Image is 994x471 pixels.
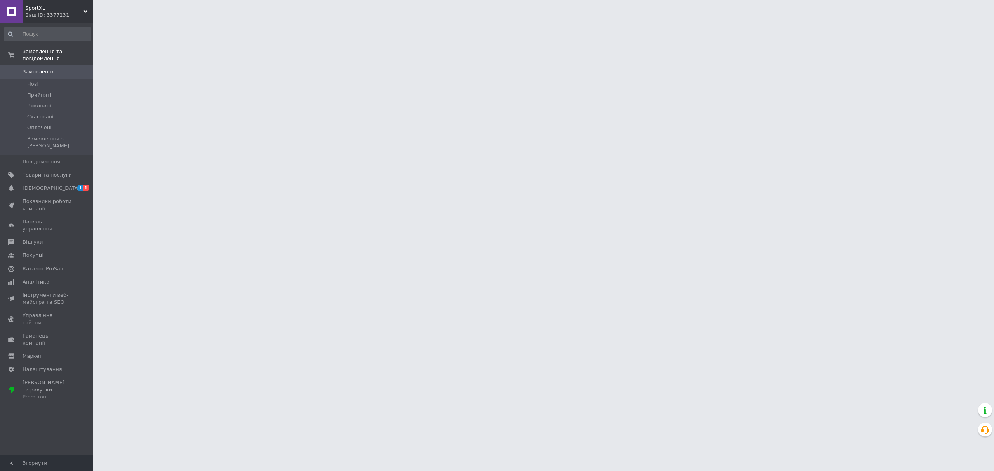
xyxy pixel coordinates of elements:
span: 1 [83,185,89,191]
div: Prom топ [23,393,72,400]
span: Нові [27,81,38,88]
span: SportXL [25,5,83,12]
span: Замовлення та повідомлення [23,48,93,62]
span: Виконані [27,102,51,109]
span: Скасовані [27,113,54,120]
input: Пошук [4,27,91,41]
span: Панель управління [23,218,72,232]
span: [PERSON_NAME] та рахунки [23,379,72,400]
span: Замовлення з [PERSON_NAME] [27,135,90,149]
span: Показники роботи компанії [23,198,72,212]
span: Гаманець компанії [23,332,72,346]
span: Товари та послуги [23,171,72,178]
span: Інструменти веб-майстра та SEO [23,292,72,306]
span: Маркет [23,353,42,360]
span: Каталог ProSale [23,265,64,272]
span: Управління сайтом [23,312,72,326]
span: 1 [77,185,83,191]
span: Покупці [23,252,43,259]
span: Відгуки [23,239,43,246]
span: Оплачені [27,124,52,131]
span: Налаштування [23,366,62,373]
span: Повідомлення [23,158,60,165]
span: [DEMOGRAPHIC_DATA] [23,185,80,192]
span: Замовлення [23,68,55,75]
span: Прийняті [27,92,51,99]
div: Ваш ID: 3377231 [25,12,93,19]
span: Аналітика [23,279,49,286]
